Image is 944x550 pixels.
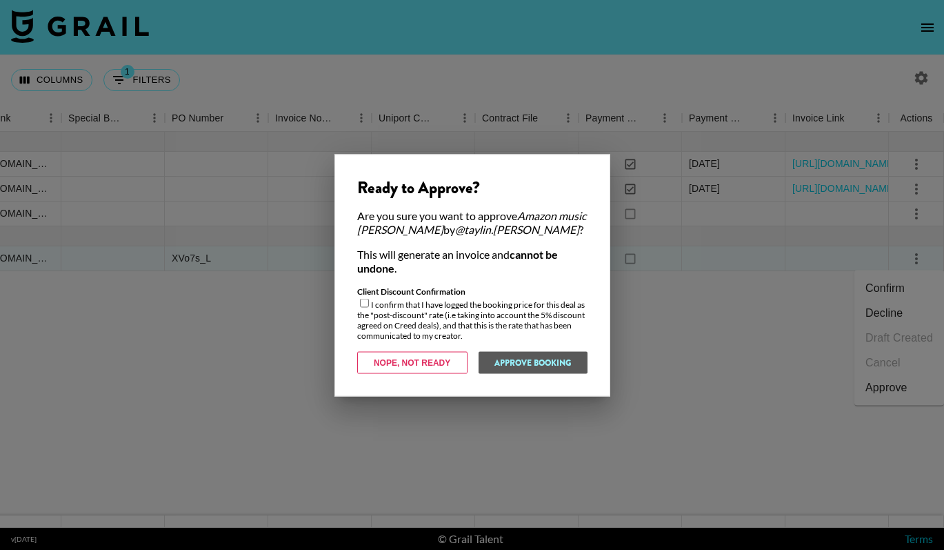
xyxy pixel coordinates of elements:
[357,247,588,275] div: This will generate an invoice and .
[357,208,588,236] div: Are you sure you want to approve by ?
[479,351,588,373] button: Approve Booking
[357,286,465,296] strong: Client Discount Confirmation
[357,286,588,340] div: I confirm that I have logged the booking price for this deal as the "post-discount" rate (i.e tak...
[357,351,468,373] button: Nope, Not Ready
[357,177,588,197] div: Ready to Approve?
[455,222,579,235] em: @ taylin.[PERSON_NAME]
[357,208,586,235] em: Amazon music [PERSON_NAME]
[357,247,558,274] strong: cannot be undone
